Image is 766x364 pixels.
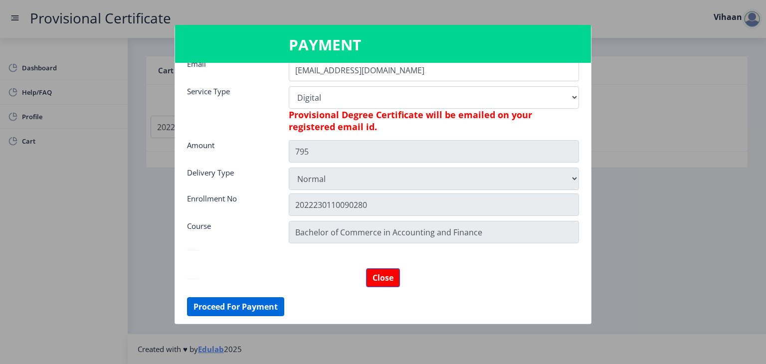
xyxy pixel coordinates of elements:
input: Zipcode [289,193,579,216]
div: Email [180,59,281,79]
button: Proceed For Payment [187,297,284,316]
input: Zipcode [289,221,579,243]
button: Close [366,268,400,287]
div: Course [180,221,281,241]
h6: Provisional Degree Certificate will be emailed on your registered email id. [289,109,579,133]
div: Service Type [180,86,281,134]
h3: PAYMENT [289,35,477,55]
input: Email [289,59,579,81]
div: Delivery Type [180,168,281,187]
input: Amount [289,140,579,163]
div: Amount [180,140,281,160]
div: Enrollment No [180,193,281,213]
